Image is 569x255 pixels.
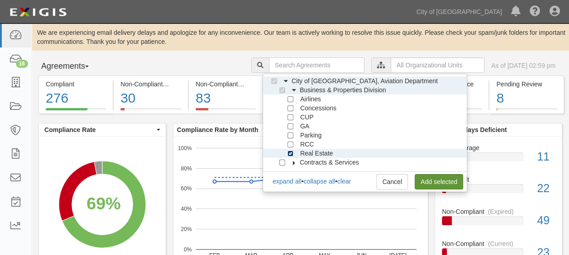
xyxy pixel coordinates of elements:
a: Add selected [415,174,463,189]
a: clear [337,178,351,185]
text: 20% [181,226,191,232]
text: 0% [184,246,192,252]
a: Non-Compliant(Current)30 [114,108,188,115]
a: Non-Compliant(Expired)49 [442,207,555,239]
div: No Coverage [435,143,562,152]
text: 40% [181,206,191,212]
span: Compliance Rate [44,125,154,134]
div: 30 [120,89,181,108]
div: 69% [86,192,120,216]
a: Compliant276 [38,108,113,115]
a: expand all [273,178,301,185]
text: 80% [181,165,191,171]
div: As of [DATE] 02:59 pm [491,61,555,70]
span: GA [300,123,309,130]
div: 49 [530,212,562,229]
text: 100% [178,145,192,151]
div: (Current) [488,239,513,248]
div: Non-Compliant (Current) [120,80,181,89]
input: All Organizational Units [391,57,484,73]
a: Non-Compliant(Expired)83 [189,108,263,115]
span: Business & Properties Division [300,86,386,94]
div: Non-Compliant [435,207,562,216]
i: Help Center - Complianz [530,6,540,17]
a: City of [GEOGRAPHIC_DATA] [412,3,507,21]
span: Real Estate [300,150,333,157]
div: (Expired) [488,207,514,216]
span: Contracts & Services [300,159,359,166]
div: Non-Compliant (Expired) [196,80,256,89]
div: 276 [46,89,106,108]
div: 8 [496,89,556,108]
span: RCC [300,141,314,148]
input: Search Agreements [269,57,364,73]
div: 16 [16,60,28,68]
button: Compliance Rate [39,123,166,136]
a: In Default22 [442,175,555,207]
a: Pending Review8 [489,108,564,115]
a: collapse all [304,178,335,185]
div: (Expired) [242,80,268,89]
div: 83 [196,89,256,108]
div: (Current) [166,80,191,89]
div: Pending Review [496,80,556,89]
div: 11 [530,149,562,165]
b: Compliance Rate by Month [177,126,258,133]
span: Airlines [300,95,321,103]
span: CUP [300,113,314,121]
div: 22 [530,180,562,197]
div: Non-Compliant [435,239,562,248]
a: Cancel [376,174,408,189]
div: • • [272,177,351,186]
div: In Default [435,175,562,184]
button: Agreements [38,57,106,76]
div: Compliant [46,80,106,89]
img: logo-5460c22ac91f19d4615b14bd174203de0afe785f0fc80cf4dbbc73dc1793850b.png [7,4,69,20]
span: Concessions [300,104,336,112]
span: City of [GEOGRAPHIC_DATA], Aviation Department [292,77,438,85]
span: Parking [300,132,321,139]
a: No Coverage11 [442,143,555,175]
text: 60% [181,185,191,192]
b: Over 90 days Deficient [439,126,507,133]
div: We are experiencing email delivery delays and apologize for any inconvenience. Our team is active... [32,28,569,46]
